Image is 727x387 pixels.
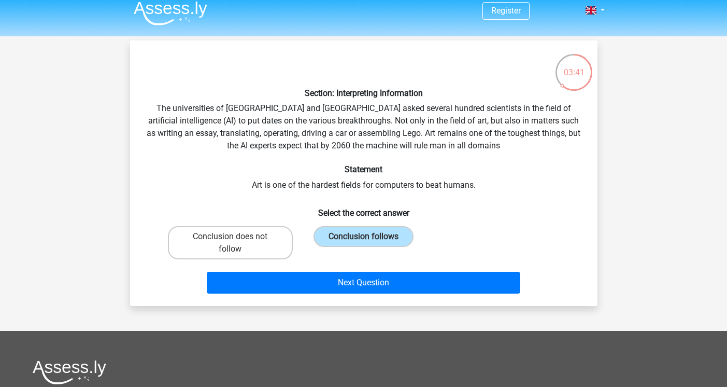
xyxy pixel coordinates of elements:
a: Register [491,6,521,16]
div: The universities of [GEOGRAPHIC_DATA] and [GEOGRAPHIC_DATA] asked several hundred scientists in t... [134,49,593,298]
h6: Statement [147,164,581,174]
img: Assessly [134,1,207,25]
h6: Select the correct answer [147,200,581,218]
label: Conclusion does not follow [168,226,293,259]
button: Next Question [207,272,520,294]
label: Conclusion follows [313,226,414,247]
h6: Section: Interpreting Information [147,88,581,98]
div: 03:41 [554,53,593,79]
img: Assessly logo [33,360,106,384]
